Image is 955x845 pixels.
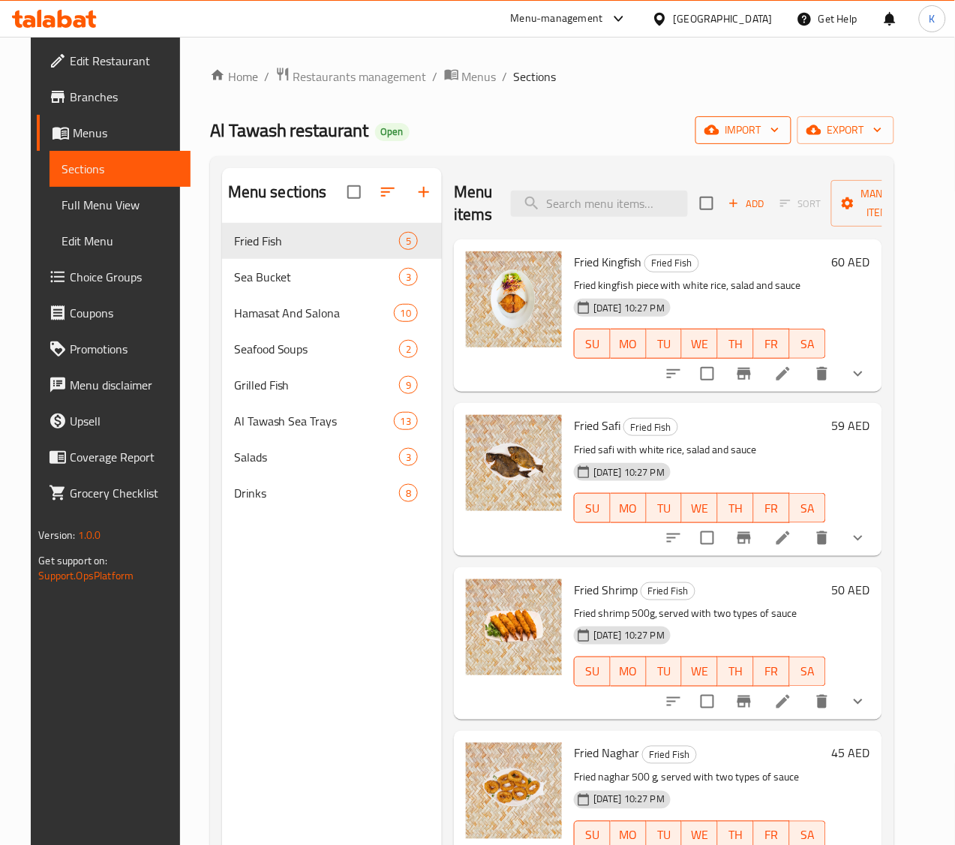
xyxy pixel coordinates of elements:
a: Menus [444,67,497,86]
div: Sea Bucket3 [222,259,442,295]
img: Fried Safi [466,415,562,511]
span: Select to update [692,686,723,717]
button: MO [611,493,647,523]
span: K [929,11,935,27]
button: show more [840,356,876,392]
span: Restaurants management [293,68,427,86]
div: items [394,412,418,430]
span: Fried Fish [645,254,698,272]
span: 9 [400,378,417,392]
button: show more [840,684,876,720]
span: WE [688,661,712,683]
button: SA [790,657,826,687]
span: Select section [691,188,722,219]
div: Seafood Soups [234,340,399,358]
span: Al Tawash restaurant [210,113,369,147]
button: import [695,116,791,144]
span: TU [653,498,677,519]
p: Fried safi with white rice, salad and sauce [574,441,826,459]
span: Edit Menu [62,232,179,250]
button: SA [790,493,826,523]
button: TU [647,493,683,523]
span: MO [617,333,641,355]
span: Select all sections [338,176,370,208]
span: Fried Fish [234,232,399,250]
span: Sections [62,160,179,178]
span: Select to update [692,358,723,389]
a: Sections [50,151,191,187]
div: Seafood Soups2 [222,331,442,367]
a: Edit menu item [774,529,792,547]
input: search [511,191,688,217]
a: Promotions [37,331,191,367]
span: [DATE] 10:27 PM [587,792,671,807]
h6: 60 AED [832,251,870,272]
span: FR [760,333,784,355]
span: 3 [400,270,417,284]
svg: Show Choices [849,529,867,547]
h6: 50 AED [832,579,870,600]
a: Branches [37,79,191,115]
button: delete [804,684,840,720]
span: 5 [400,234,417,248]
span: Add [726,195,767,212]
a: Menus [37,115,191,151]
button: delete [804,356,840,392]
span: Full Menu View [62,196,179,214]
button: Add [722,192,770,215]
a: Upsell [37,403,191,439]
span: SU [581,661,605,683]
span: TH [724,498,748,519]
button: Branch-specific-item [726,520,762,556]
div: Fried Fish [642,746,697,764]
span: Menu disclaimer [70,376,179,394]
span: MO [617,661,641,683]
img: Fried Shrimp [466,579,562,675]
span: Al Tawash Sea Trays [234,412,394,430]
div: items [399,484,418,502]
button: MO [611,329,647,359]
button: SU [574,493,611,523]
button: FR [754,657,790,687]
a: Full Menu View [50,187,191,223]
span: Fried Fish [643,747,696,764]
span: [DATE] 10:27 PM [587,465,671,480]
button: sort-choices [656,684,692,720]
button: sort-choices [656,520,692,556]
span: SA [796,333,820,355]
li: / [433,68,438,86]
span: [DATE] 10:27 PM [587,629,671,643]
button: Branch-specific-item [726,356,762,392]
button: export [797,116,894,144]
button: SU [574,657,611,687]
button: FR [754,493,790,523]
span: Branches [70,88,179,106]
div: items [399,340,418,358]
span: Hamasat And Salona [234,304,394,322]
button: MO [611,657,647,687]
span: WE [688,498,712,519]
nav: breadcrumb [210,67,894,86]
div: items [399,232,418,250]
span: SA [796,498,820,519]
span: Fried Fish [624,419,677,436]
div: Sea Bucket [234,268,399,286]
div: items [394,304,418,322]
span: Get support on: [38,551,107,570]
a: Restaurants management [275,67,427,86]
button: WE [682,657,718,687]
span: 1.0.0 [78,525,101,545]
span: Version: [38,525,75,545]
div: items [399,268,418,286]
h6: 45 AED [832,743,870,764]
span: Fried Naghar [574,742,639,765]
span: 13 [395,414,417,429]
span: Grilled Fish [234,376,399,394]
a: Coverage Report [37,439,191,475]
h2: Menu items [454,181,493,226]
span: [DATE] 10:27 PM [587,301,671,315]
button: TU [647,329,683,359]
